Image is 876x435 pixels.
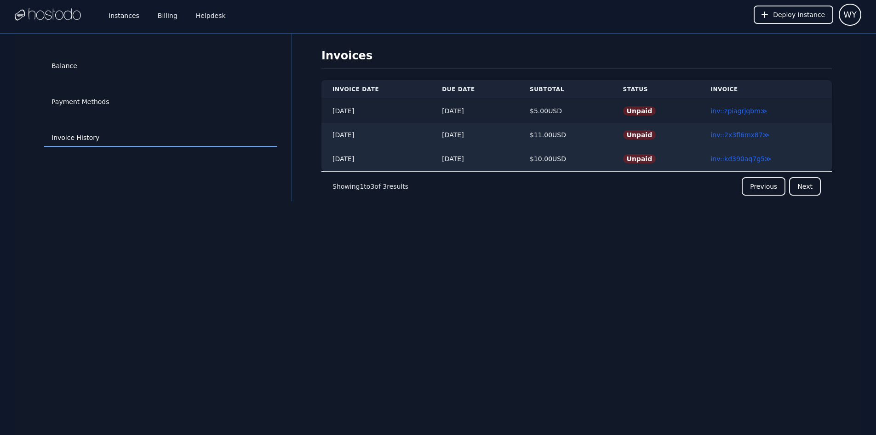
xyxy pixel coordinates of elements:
[383,183,387,190] span: 3
[612,80,700,99] th: Status
[843,8,857,21] span: WY
[431,99,519,123] td: [DATE]
[789,177,821,196] button: Next
[530,154,601,163] div: $ 10.00 USD
[321,123,431,147] td: [DATE]
[710,107,767,115] a: inv::zpiagrjqbm≫
[321,48,832,69] h1: Invoices
[754,6,833,24] button: Deploy Instance
[321,80,431,99] th: Invoice Date
[44,58,277,75] a: Balance
[742,177,785,196] button: Previous
[321,171,832,201] nav: Pagination
[699,80,832,99] th: Invoice
[623,154,656,163] span: Unpaid
[530,130,601,139] div: $ 11.00 USD
[332,182,408,191] p: Showing to of results
[360,183,364,190] span: 1
[519,80,612,99] th: Subtotal
[710,131,769,139] a: inv::2x3fl6mx87≫
[431,123,519,147] td: [DATE]
[710,155,771,162] a: inv::kd390aq7g5≫
[431,80,519,99] th: Due Date
[839,4,861,26] button: User menu
[530,106,601,116] div: $ 5.00 USD
[15,8,81,22] img: Logo
[44,129,277,147] a: Invoice History
[623,130,656,139] span: Unpaid
[44,93,277,111] a: Payment Methods
[321,99,431,123] td: [DATE]
[623,106,656,116] span: Unpaid
[370,183,374,190] span: 3
[773,10,825,19] span: Deploy Instance
[431,147,519,171] td: [DATE]
[321,147,431,171] td: [DATE]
